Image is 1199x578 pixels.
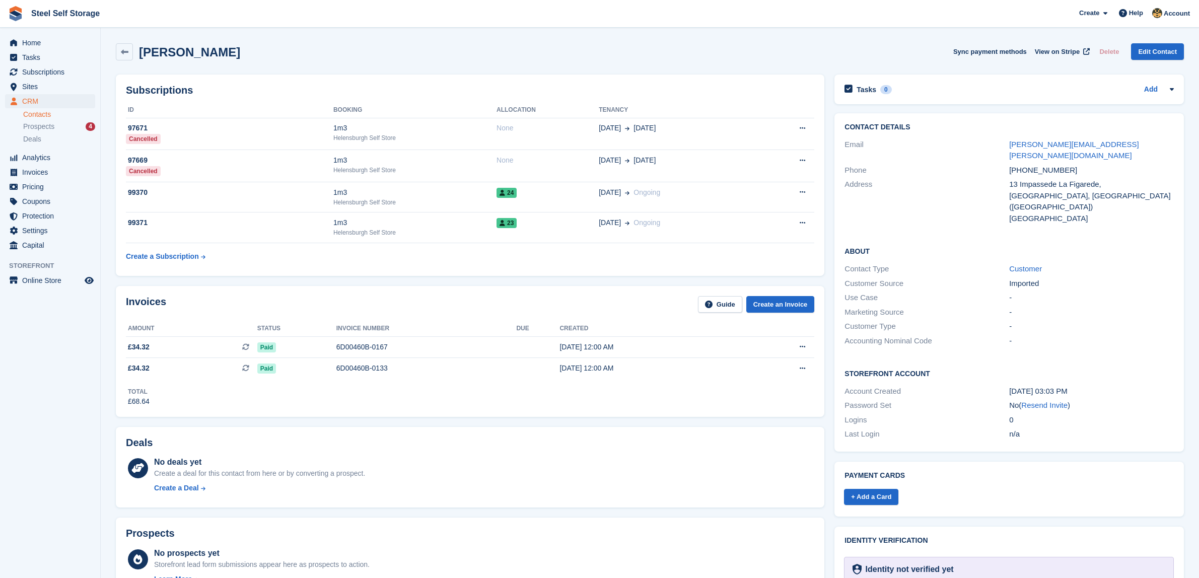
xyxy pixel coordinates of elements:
[22,224,83,238] span: Settings
[22,94,83,108] span: CRM
[8,6,23,21] img: stora-icon-8386f47178a22dfd0bd8f6a31ec36ba5ce8667c1dd55bd0f319d3a0aa187defe.svg
[1009,335,1174,347] div: -
[5,273,95,287] a: menu
[1009,278,1174,290] div: Imported
[23,134,95,144] a: Deals
[1144,84,1158,96] a: Add
[22,165,83,179] span: Invoices
[128,363,150,374] span: £34.32
[27,5,104,22] a: Steel Self Storage
[128,342,150,352] span: £34.32
[1079,8,1099,18] span: Create
[516,321,559,337] th: Due
[5,94,95,108] a: menu
[559,321,743,337] th: Created
[126,134,161,144] div: Cancelled
[599,123,621,133] span: [DATE]
[5,165,95,179] a: menu
[844,292,1009,304] div: Use Case
[1031,43,1092,60] a: View on Stripe
[22,65,83,79] span: Subscriptions
[1009,400,1174,411] div: No
[844,179,1009,224] div: Address
[853,564,861,575] img: Identity Verification Ready
[633,188,660,196] span: Ongoing
[333,198,497,207] div: Helensburgh Self Store
[862,563,954,575] div: Identity not verified yet
[844,400,1009,411] div: Password Set
[126,528,175,539] h2: Prospects
[698,296,742,313] a: Guide
[154,483,199,493] div: Create a Deal
[5,209,95,223] a: menu
[333,166,497,175] div: Helensburgh Self Store
[333,187,497,198] div: 1m3
[126,321,257,337] th: Amount
[599,155,621,166] span: [DATE]
[844,165,1009,176] div: Phone
[154,483,365,493] a: Create a Deal
[5,50,95,64] a: menu
[497,188,517,198] span: 24
[1009,165,1174,176] div: [PHONE_NUMBER]
[1129,8,1143,18] span: Help
[1131,43,1184,60] a: Edit Contact
[5,194,95,208] a: menu
[126,102,333,118] th: ID
[86,122,95,131] div: 4
[333,102,497,118] th: Booking
[1035,47,1080,57] span: View on Stripe
[5,151,95,165] a: menu
[844,537,1174,545] h2: Identity verification
[844,414,1009,426] div: Logins
[336,321,517,337] th: Invoice number
[333,133,497,142] div: Helensburgh Self Store
[154,456,365,468] div: No deals yet
[844,386,1009,397] div: Account Created
[844,123,1174,131] h2: Contact Details
[154,468,365,479] div: Create a deal for this contact from here or by converting a prospect.
[953,43,1027,60] button: Sync payment methods
[599,218,621,228] span: [DATE]
[1009,292,1174,304] div: -
[1095,43,1123,60] button: Delete
[5,224,95,238] a: menu
[5,36,95,50] a: menu
[257,321,336,337] th: Status
[1009,428,1174,440] div: n/a
[1009,321,1174,332] div: -
[22,238,83,252] span: Capital
[1009,307,1174,318] div: -
[128,396,150,407] div: £68.64
[5,65,95,79] a: menu
[844,278,1009,290] div: Customer Source
[497,155,599,166] div: None
[126,296,166,313] h2: Invoices
[1164,9,1190,19] span: Account
[844,335,1009,347] div: Accounting Nominal Code
[1009,264,1042,273] a: Customer
[22,80,83,94] span: Sites
[1009,414,1174,426] div: 0
[333,123,497,133] div: 1m3
[126,166,161,176] div: Cancelled
[23,110,95,119] a: Contacts
[83,274,95,286] a: Preview store
[126,247,205,266] a: Create a Subscription
[154,547,370,559] div: No prospects yet
[333,218,497,228] div: 1m3
[497,102,599,118] th: Allocation
[1152,8,1162,18] img: James Steel
[126,437,153,449] h2: Deals
[23,121,95,132] a: Prospects 4
[154,559,370,570] div: Storefront lead form submissions appear here as prospects to action.
[857,85,876,94] h2: Tasks
[1021,401,1068,409] a: Resend Invite
[844,489,898,505] a: + Add a Card
[599,187,621,198] span: [DATE]
[746,296,815,313] a: Create an Invoice
[844,307,1009,318] div: Marketing Source
[5,180,95,194] a: menu
[497,218,517,228] span: 23
[1009,140,1139,160] a: [PERSON_NAME][EMAIL_ADDRESS][PERSON_NAME][DOMAIN_NAME]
